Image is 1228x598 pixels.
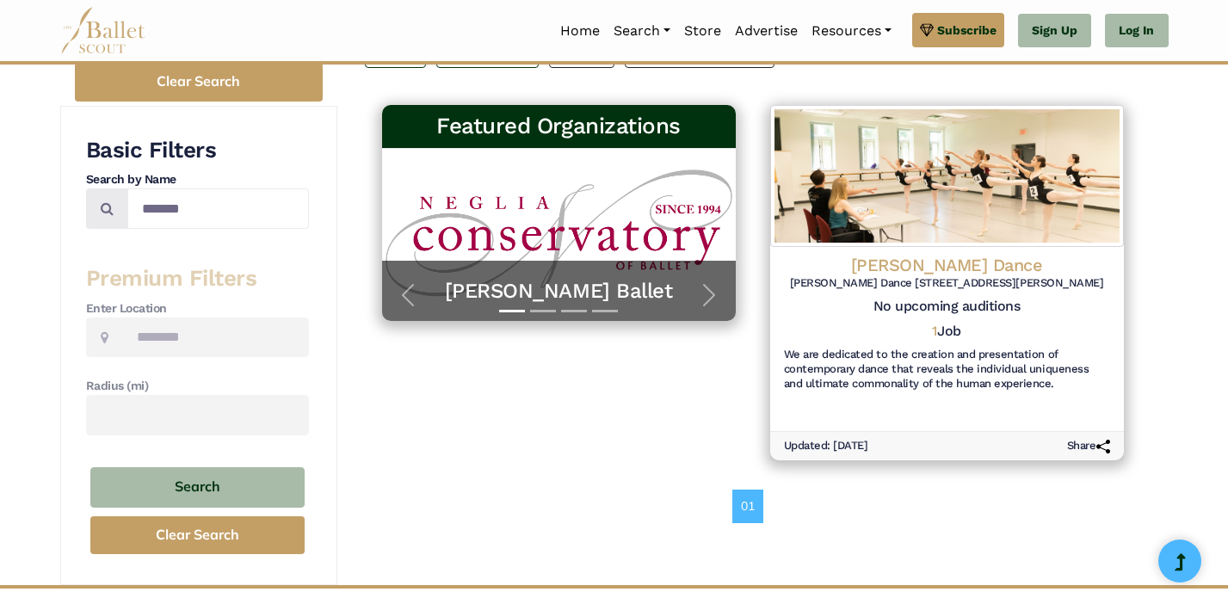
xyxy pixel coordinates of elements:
button: Slide 3 [561,301,587,321]
input: Location [122,317,309,358]
nav: Page navigation example [732,490,773,522]
h3: Featured Organizations [396,112,722,141]
h6: We are dedicated to the creation and presentation of contemporary dance that reveals the individu... [784,348,1110,391]
button: Clear Search [75,63,323,102]
h5: No upcoming auditions [784,298,1110,316]
input: Search by names... [127,188,309,229]
button: Slide 1 [499,301,525,321]
h6: Updated: [DATE] [784,439,868,453]
h6: Share [1067,439,1110,453]
h4: Enter Location [86,300,309,317]
img: gem.svg [920,21,934,40]
h3: Premium Filters [86,264,309,293]
a: Subscribe [912,13,1004,47]
button: Slide 2 [530,301,556,321]
h4: Search by Name [86,171,309,188]
a: Log In [1105,14,1168,48]
button: Clear Search [90,516,305,555]
a: Resources [805,13,898,49]
a: Store [677,13,728,49]
a: Search [607,13,677,49]
img: Logo [770,105,1124,247]
span: Subscribe [937,21,997,40]
a: Sign Up [1018,14,1091,48]
a: [PERSON_NAME] Ballet [399,278,719,305]
a: Advertise [728,13,805,49]
a: Home [553,13,607,49]
span: 1 [932,323,937,339]
h3: Basic Filters [86,136,309,165]
a: 01 [732,490,763,522]
h5: Job [932,323,960,341]
button: Search [90,467,305,508]
button: Slide 4 [592,301,618,321]
h4: Radius (mi) [86,378,309,395]
h6: [PERSON_NAME] Dance [STREET_ADDRESS][PERSON_NAME] [784,276,1110,291]
h4: [PERSON_NAME] Dance [784,254,1110,276]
